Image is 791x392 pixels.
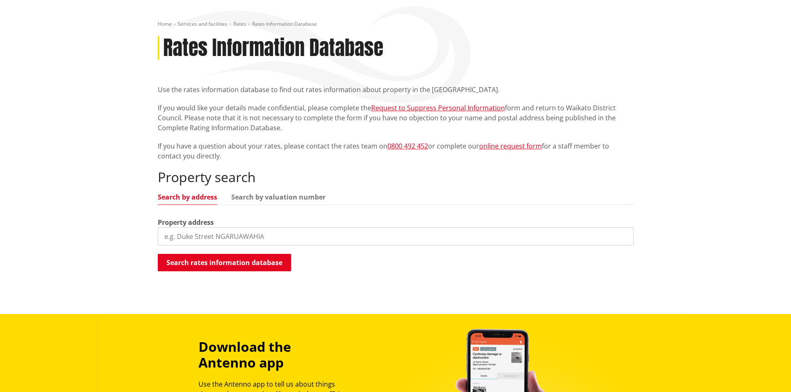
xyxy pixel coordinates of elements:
p: If you would like your details made confidential, please complete the form and return to Waikato ... [158,103,634,133]
a: Rates [233,20,246,27]
span: Rates Information Database [252,20,317,27]
a: Search by address [158,194,217,200]
p: Use the rates information database to find out rates information about property in the [GEOGRAPHI... [158,85,634,95]
h3: Download the Antenno app [198,339,349,371]
input: e.g. Duke Street NGARUAWAHIA [158,227,634,246]
a: online request form [479,141,542,151]
a: Search by valuation number [231,194,326,200]
nav: breadcrumb [158,21,634,28]
a: Request to Suppress Personal Information [371,103,505,112]
a: 0800 492 452 [387,141,428,151]
a: Home [158,20,172,27]
p: If you have a question about your rates, please contact the rates team on or complete our for a s... [158,141,634,161]
button: Search rates information database [158,254,291,271]
a: Services and facilities [178,20,228,27]
h1: Rates Information Database [163,36,383,60]
h2: Property search [158,169,634,185]
label: Property address [158,217,214,227]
